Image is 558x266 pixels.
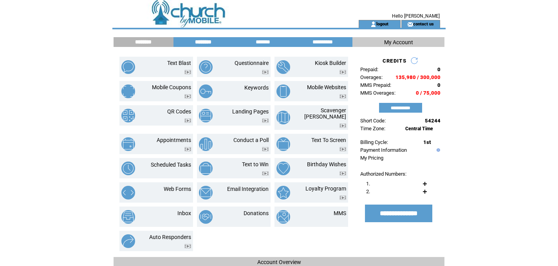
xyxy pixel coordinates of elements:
img: account_icon.gif [370,21,376,27]
span: 54244 [425,118,441,124]
img: video.png [262,171,269,176]
img: questionnaire.png [199,60,213,74]
img: mms.png [276,210,290,224]
span: Overages: [360,74,383,80]
img: video.png [184,119,191,123]
img: appointments.png [121,137,135,151]
a: Mobile Coupons [152,84,191,90]
img: conduct-a-poll.png [199,137,213,151]
img: video.png [262,147,269,151]
span: Billing Cycle: [360,139,388,145]
a: Mobile Websites [307,84,346,90]
img: video.png [262,119,269,123]
img: video.png [339,171,346,176]
img: mobile-websites.png [276,84,290,98]
img: text-to-win.png [199,162,213,175]
a: Appointments [157,137,191,143]
a: Text Blast [167,60,191,66]
a: Inbox [177,210,191,216]
span: 0 / 75,000 [416,90,441,96]
img: video.png [184,147,191,151]
img: video.png [339,94,346,99]
span: 0 [437,66,441,72]
img: video.png [339,147,346,151]
img: qr-codes.png [121,109,135,122]
a: QR Codes [167,108,191,115]
a: Scheduled Tasks [151,162,191,168]
img: video.png [184,244,191,248]
a: Conduct a Poll [233,137,269,143]
a: Auto Responders [149,234,191,240]
img: video.png [262,70,269,74]
a: contact us [413,21,434,26]
a: Web Forms [164,186,191,192]
a: Birthday Wishes [307,161,346,167]
img: birthday-wishes.png [276,162,290,175]
img: help.gif [435,148,440,152]
a: logout [376,21,388,26]
img: text-to-screen.png [276,137,290,151]
span: 0 [437,82,441,88]
img: email-integration.png [199,186,213,199]
a: Kiosk Builder [315,60,346,66]
img: scavenger-hunt.png [276,111,290,124]
img: inbox.png [121,210,135,224]
span: CREDITS [383,58,406,64]
a: Keywords [244,84,269,91]
img: contact_us_icon.gif [407,21,413,27]
a: Text to Win [242,161,269,167]
span: My Account [384,39,413,45]
a: Landing Pages [232,108,269,115]
img: web-forms.png [121,186,135,199]
img: loyalty-program.png [276,186,290,199]
span: 135,980 / 300,000 [395,74,441,80]
span: MMS Overages: [360,90,395,96]
img: landing-pages.png [199,109,213,122]
img: donations.png [199,210,213,224]
span: Central Time [405,126,433,131]
a: Donations [244,210,269,216]
span: Short Code: [360,118,386,124]
span: 2. [366,189,370,194]
a: MMS [334,210,346,216]
a: Loyalty Program [305,185,346,192]
span: Hello [PERSON_NAME] [392,13,440,19]
img: kiosk-builder.png [276,60,290,74]
span: Authorized Numbers: [360,171,406,177]
img: text-blast.png [121,60,135,74]
img: video.png [184,70,191,74]
img: keywords.png [199,84,213,98]
a: Email Integration [227,186,269,192]
img: scheduled-tasks.png [121,162,135,175]
a: My Pricing [360,155,383,161]
img: video.png [339,70,346,74]
span: 1. [366,181,370,187]
img: mobile-coupons.png [121,84,135,98]
img: video.png [184,94,191,99]
span: Prepaid: [360,66,378,72]
a: Questionnaire [235,60,269,66]
a: Text To Screen [311,137,346,143]
span: MMS Prepaid: [360,82,391,88]
span: 1st [423,139,431,145]
a: Payment Information [360,147,407,153]
span: Time Zone: [360,126,385,131]
img: video.png [339,196,346,200]
img: auto-responders.png [121,234,135,248]
a: Scavenger [PERSON_NAME] [304,107,346,120]
img: video.png [339,124,346,128]
span: Account Overview [257,259,301,265]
